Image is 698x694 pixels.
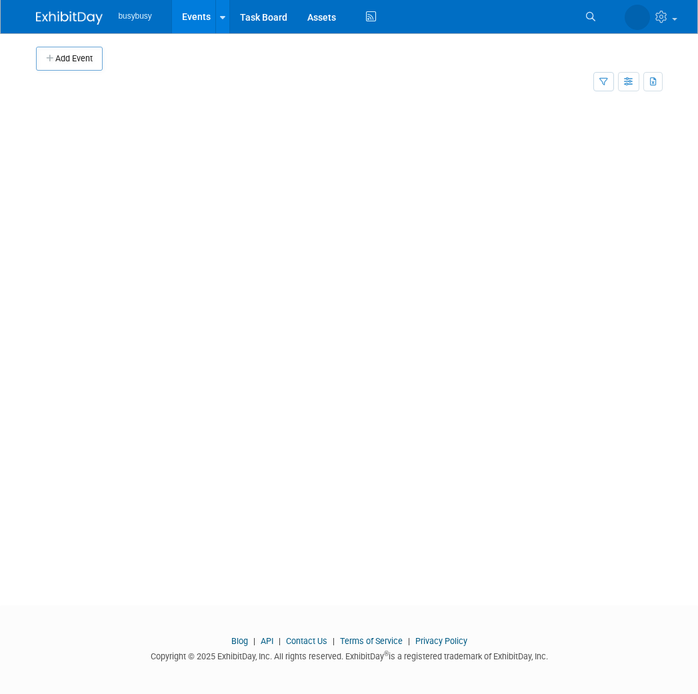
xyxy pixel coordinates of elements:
[119,11,152,21] span: busybusy
[250,636,259,646] span: |
[405,636,413,646] span: |
[384,650,389,657] sup: ®
[261,636,273,646] a: API
[286,636,327,646] a: Contact Us
[231,636,248,646] a: Blog
[36,11,103,25] img: ExhibitDay
[415,636,467,646] a: Privacy Policy
[275,636,284,646] span: |
[625,5,650,30] img: Braden Gillespie
[36,47,103,71] button: Add Event
[340,636,403,646] a: Terms of Service
[329,636,338,646] span: |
